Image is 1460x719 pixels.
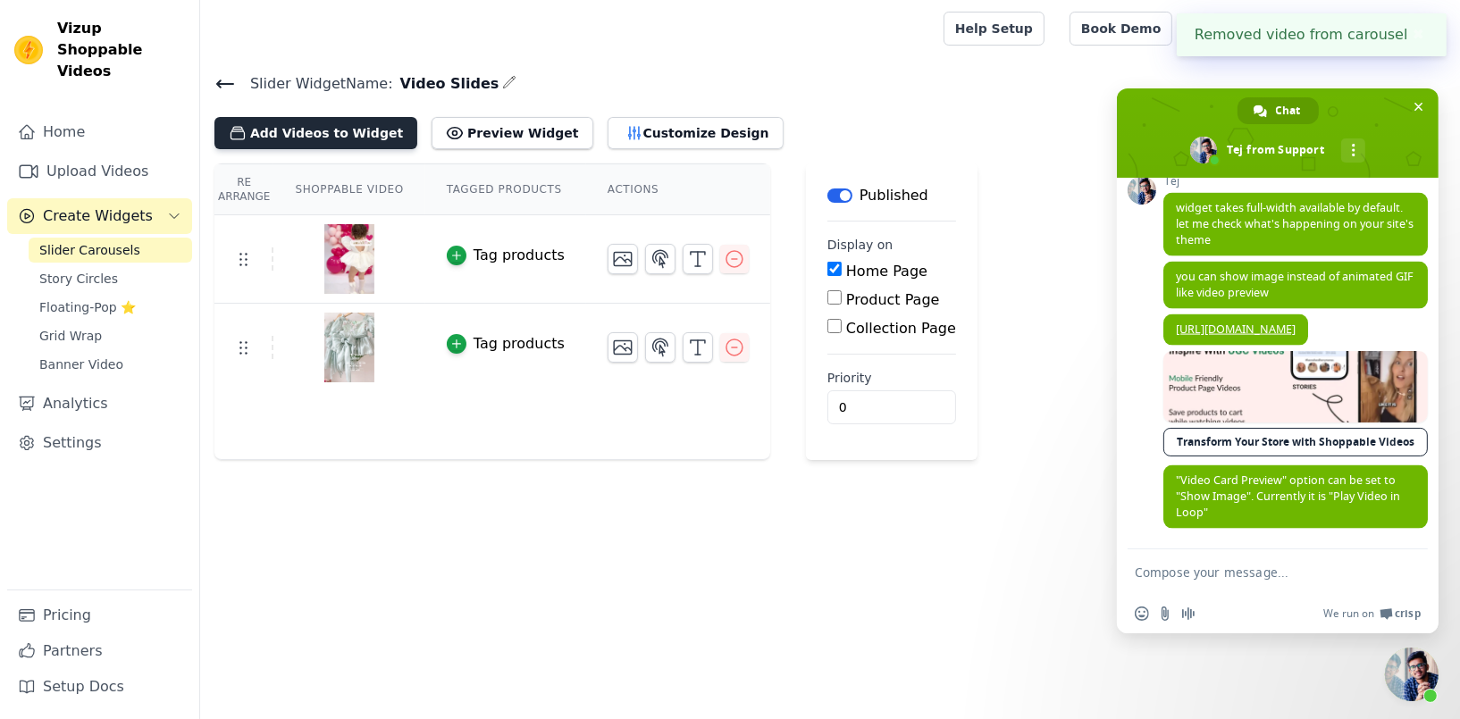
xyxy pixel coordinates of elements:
[432,117,592,149] button: Preview Widget
[43,205,153,227] span: Create Widgets
[29,266,192,291] a: Story Circles
[608,332,638,363] button: Change Thumbnail
[1070,12,1172,46] a: Book Demo
[39,327,102,345] span: Grid Wrap
[29,238,192,263] a: Slider Carousels
[1135,606,1149,621] span: Insert an emoji
[214,117,417,149] button: Add Videos to Widget
[944,12,1045,46] a: Help Setup
[1177,13,1447,56] div: Removed video from carousel
[846,291,940,308] label: Product Page
[236,73,393,95] span: Slider Widget Name:
[7,598,192,633] a: Pricing
[1176,472,1400,520] span: "Video Card Preview" option can be set to "Show Image". Currently it is "Play Video in Loop"
[393,73,499,95] span: Video Slides
[29,295,192,320] a: Floating-Pop ⭐
[1158,606,1172,621] span: Send a file
[1276,97,1301,124] span: Chat
[447,333,565,355] button: Tag products
[1395,606,1421,621] span: Crisp
[39,298,136,316] span: Floating-Pop ⭐
[502,71,516,96] div: Edit Name
[214,164,273,215] th: Re Arrange
[1176,200,1414,247] span: widget takes full-width available by default. let me check what's happening on your site's theme
[29,323,192,348] a: Grid Wrap
[474,245,565,266] div: Tag products
[1409,97,1428,116] span: Close chat
[57,18,185,82] span: Vizup Shoppable Videos
[1215,13,1446,45] p: [PERSON_NAME] Vintage Boutique
[447,245,565,266] button: Tag products
[1135,564,1381,581] textarea: Compose your message...
[7,198,192,234] button: Create Widgets
[1323,606,1374,621] span: We run on
[1163,428,1428,456] a: Transform Your Store with Shoppable Videos
[846,320,956,337] label: Collection Page
[39,270,118,288] span: Story Circles
[827,369,956,387] label: Priority
[273,164,424,215] th: Shoppable Video
[324,216,374,302] img: tn-5f74f8eb390e433da8b5cc22af9b989e.png
[29,352,192,377] a: Banner Video
[7,114,192,150] a: Home
[474,333,565,355] div: Tag products
[1176,269,1414,300] span: you can show image instead of animated GIF like video preview
[7,386,192,422] a: Analytics
[1181,606,1196,621] span: Audio message
[1408,24,1429,46] button: Close
[7,425,192,461] a: Settings
[39,241,140,259] span: Slider Carousels
[425,164,586,215] th: Tagged Products
[39,355,123,373] span: Banner Video
[1187,13,1446,45] button: H [PERSON_NAME] Vintage Boutique
[1385,648,1439,701] div: Close chat
[1323,606,1421,621] a: We run onCrisp
[7,633,192,669] a: Partners
[827,236,894,254] legend: Display on
[7,669,192,705] a: Setup Docs
[1238,97,1319,124] div: Chat
[608,117,784,149] button: Customize Design
[860,185,928,206] p: Published
[608,244,638,274] button: Change Thumbnail
[846,263,927,280] label: Home Page
[1163,175,1428,188] span: Tej
[7,154,192,189] a: Upload Videos
[586,164,770,215] th: Actions
[1176,322,1296,337] a: [URL][DOMAIN_NAME]
[14,36,43,64] img: Vizup
[324,305,374,390] img: tn-8a6641d078ab473595f1357db63e45f9.png
[1341,138,1365,163] div: More channels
